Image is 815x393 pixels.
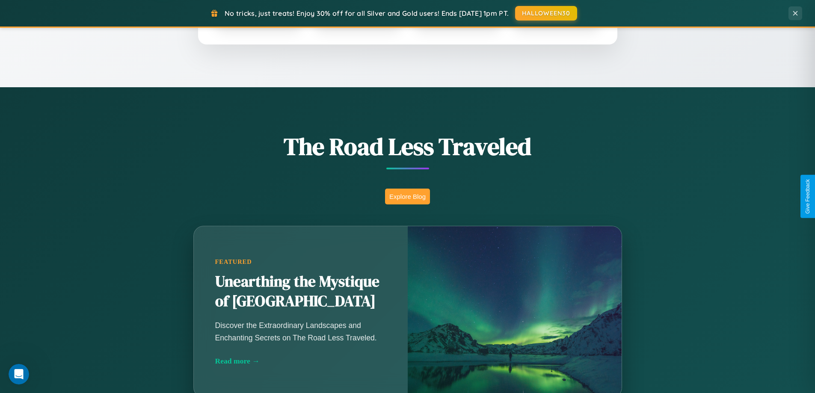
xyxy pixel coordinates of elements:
div: Read more → [215,357,386,366]
p: Discover the Extraordinary Landscapes and Enchanting Secrets on The Road Less Traveled. [215,319,386,343]
h1: The Road Less Traveled [151,130,664,163]
span: No tricks, just treats! Enjoy 30% off for all Silver and Gold users! Ends [DATE] 1pm PT. [225,9,509,18]
h2: Unearthing the Mystique of [GEOGRAPHIC_DATA] [215,272,386,311]
button: HALLOWEEN30 [515,6,577,21]
iframe: Intercom live chat [9,364,29,384]
button: Explore Blog [385,189,430,204]
div: Give Feedback [805,179,811,214]
div: Featured [215,258,386,266]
